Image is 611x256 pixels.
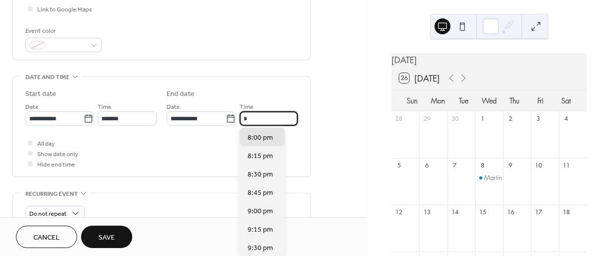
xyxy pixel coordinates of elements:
[478,114,487,123] div: 1
[425,90,451,111] div: Mon
[391,53,587,66] div: [DATE]
[534,208,542,216] div: 17
[98,233,115,243] span: Save
[395,161,403,170] div: 5
[450,161,459,170] div: 7
[534,114,542,123] div: 3
[423,208,431,216] div: 13
[248,151,273,162] span: 8:15 pm
[167,89,194,99] div: End date
[395,114,403,123] div: 28
[484,173,549,182] div: Martin County HS - S&E
[562,114,570,123] div: 4
[25,89,56,99] div: Start date
[562,161,570,170] div: 11
[81,226,132,248] button: Save
[248,133,273,143] span: 8:00 pm
[37,149,78,160] span: Show date only
[25,102,39,112] span: Date
[506,161,515,170] div: 9
[167,102,180,112] span: Date
[478,208,487,216] div: 15
[527,90,553,111] div: Fri
[506,208,515,216] div: 16
[33,233,60,243] span: Cancel
[248,243,273,254] span: 9:30 pm
[450,208,459,216] div: 14
[475,173,503,182] div: Martin County HS - S&E
[248,225,273,235] span: 9:15 pm
[97,102,111,112] span: Time
[399,90,425,111] div: Sun
[423,161,431,170] div: 6
[25,189,78,199] span: Recurring event
[248,188,273,198] span: 8:45 pm
[395,208,403,216] div: 12
[248,206,273,217] span: 9:00 pm
[396,71,443,85] button: 26[DATE]
[423,114,431,123] div: 29
[502,90,527,111] div: Thu
[553,90,579,111] div: Sat
[29,208,67,220] span: Do not repeat
[450,90,476,111] div: Tue
[37,4,92,15] span: Link to Google Maps
[476,90,502,111] div: Wed
[534,161,542,170] div: 10
[478,161,487,170] div: 8
[25,26,100,36] div: Event color
[37,160,75,170] span: Hide end time
[240,102,254,112] span: Time
[562,208,570,216] div: 18
[506,114,515,123] div: 2
[25,72,70,83] span: Date and time
[450,114,459,123] div: 30
[37,139,55,149] span: All day
[248,170,273,180] span: 8:30 pm
[16,226,77,248] button: Cancel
